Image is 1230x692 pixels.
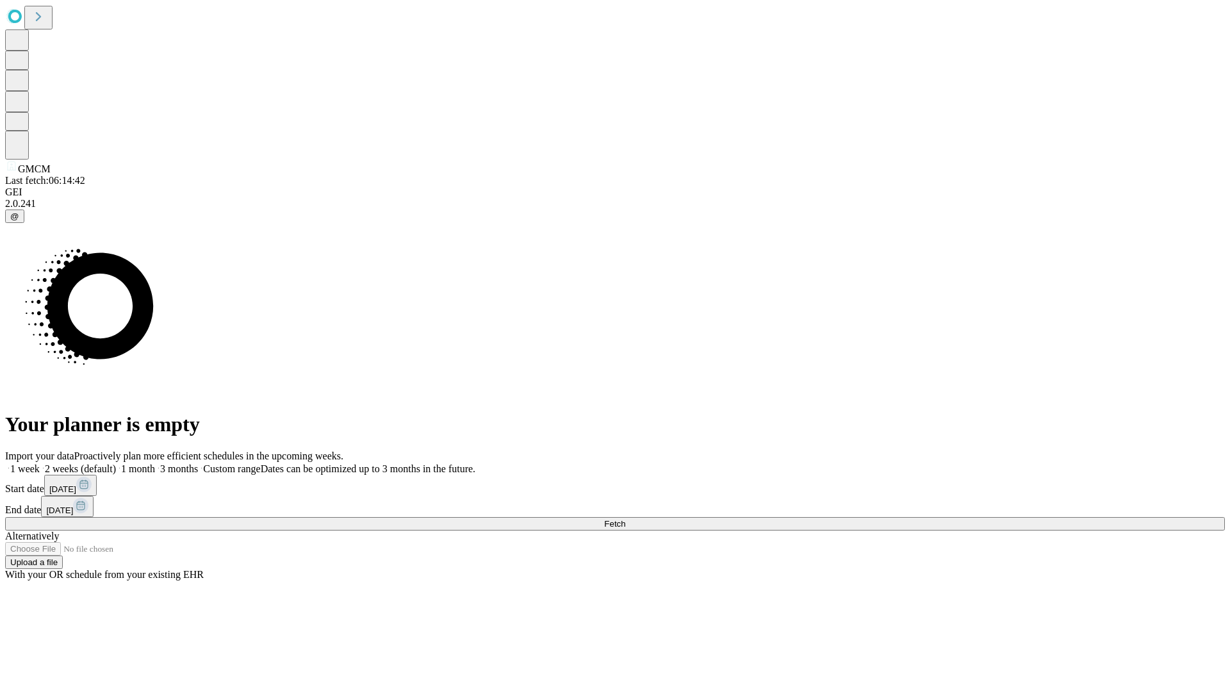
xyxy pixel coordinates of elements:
[5,517,1225,531] button: Fetch
[261,463,475,474] span: Dates can be optimized up to 3 months in the future.
[5,496,1225,517] div: End date
[5,175,85,186] span: Last fetch: 06:14:42
[5,186,1225,198] div: GEI
[604,519,625,529] span: Fetch
[46,506,73,515] span: [DATE]
[18,163,51,174] span: GMCM
[5,450,74,461] span: Import your data
[10,463,40,474] span: 1 week
[160,463,198,474] span: 3 months
[203,463,260,474] span: Custom range
[44,475,97,496] button: [DATE]
[45,463,116,474] span: 2 weeks (default)
[41,496,94,517] button: [DATE]
[5,531,59,541] span: Alternatively
[74,450,343,461] span: Proactively plan more efficient schedules in the upcoming weeks.
[10,211,19,221] span: @
[5,198,1225,210] div: 2.0.241
[5,569,204,580] span: With your OR schedule from your existing EHR
[5,210,24,223] button: @
[5,413,1225,436] h1: Your planner is empty
[121,463,155,474] span: 1 month
[49,484,76,494] span: [DATE]
[5,475,1225,496] div: Start date
[5,556,63,569] button: Upload a file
